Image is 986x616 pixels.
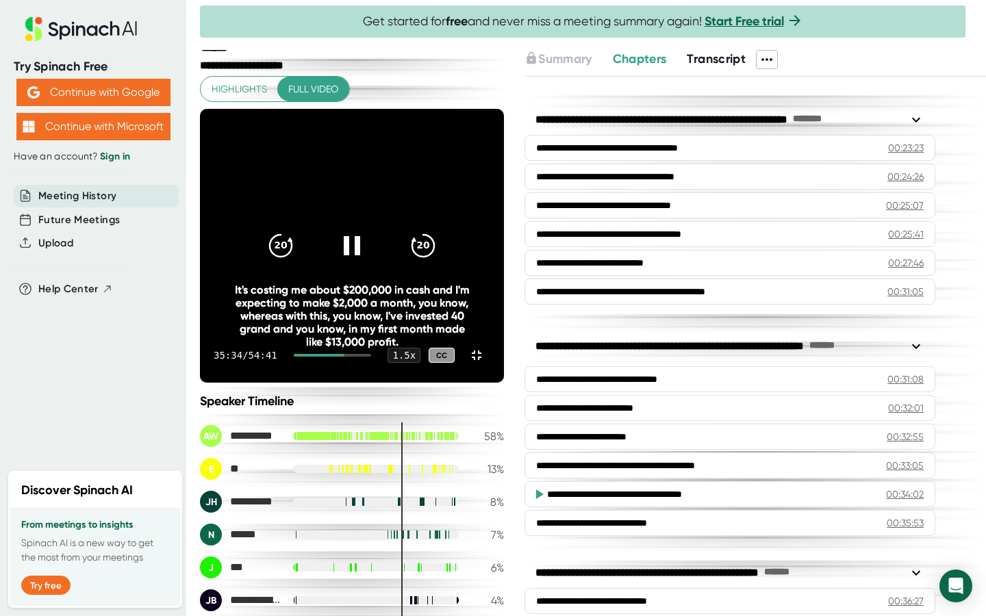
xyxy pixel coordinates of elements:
div: E [200,458,222,480]
div: JB [200,589,222,611]
div: 6 % [470,561,504,574]
button: Meeting History [38,188,116,204]
div: 00:25:41 [888,227,924,241]
div: 00:25:07 [886,198,924,212]
div: Upgrade to access [524,50,612,69]
div: Try Spinach Free [14,59,173,75]
div: Ed [200,458,282,480]
button: Full video [277,77,349,102]
div: 00:24:26 [887,170,924,183]
button: Future Meetings [38,212,120,228]
div: 00:33:05 [886,459,924,472]
button: Continue with Microsoft [16,113,170,140]
div: 00:34:02 [886,487,924,501]
button: Upload [38,235,73,251]
div: AW [200,425,222,447]
div: 00:27:46 [888,256,924,270]
div: N [200,524,222,546]
div: Adam Wenig [200,425,282,447]
a: Start Free trial [705,14,784,29]
button: Highlights [201,77,278,102]
button: Try free [21,576,71,595]
h3: From meetings to insights [21,519,169,530]
div: Joe Hicken [200,491,282,513]
div: 00:36:27 [888,594,924,608]
div: 4 % [470,594,504,607]
button: Chapters [613,50,667,68]
button: Transcript [687,50,746,68]
div: JH [200,491,222,513]
div: 00:23:23 [888,141,924,155]
div: Josh Blackman [200,589,282,611]
button: Summary [524,50,592,68]
div: 00:31:08 [887,372,924,386]
span: Transcript [687,51,746,66]
span: Help Center [38,281,99,297]
button: Continue with Google [16,79,170,106]
span: Get started for and never miss a meeting summary again! [363,14,803,29]
div: 13 % [470,463,504,476]
div: Have an account? [14,151,173,163]
span: Chapters [613,51,667,66]
div: Open Intercom Messenger [939,569,972,602]
span: Highlights [212,81,267,98]
div: 58 % [470,430,504,443]
div: 1.5 x [388,348,420,363]
b: free [446,14,468,29]
a: Sign in [100,151,130,162]
div: 00:32:55 [887,430,924,444]
div: Jon [200,556,282,578]
div: 8 % [470,496,504,509]
div: 00:35:53 [887,516,924,530]
div: 35:34 / 54:41 [214,350,277,361]
div: 00:31:05 [887,285,924,298]
p: Spinach AI is a new way to get the most from your meetings [21,536,169,565]
div: 7 % [470,528,504,541]
div: CC [429,348,455,363]
div: It's costing me about $200,000 in cash and I'm expecting to make $2,000 a month, you know, wherea... [230,283,473,348]
div: Nikita [200,524,282,546]
span: Summary [538,51,592,66]
span: Full video [288,81,338,98]
img: Aehbyd4JwY73AAAAAElFTkSuQmCC [27,86,40,99]
h2: Discover Spinach AI [21,481,133,500]
div: J [200,556,222,578]
div: Speaker Timeline [200,394,504,409]
button: Help Center [38,281,113,297]
div: 00:32:01 [888,401,924,415]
